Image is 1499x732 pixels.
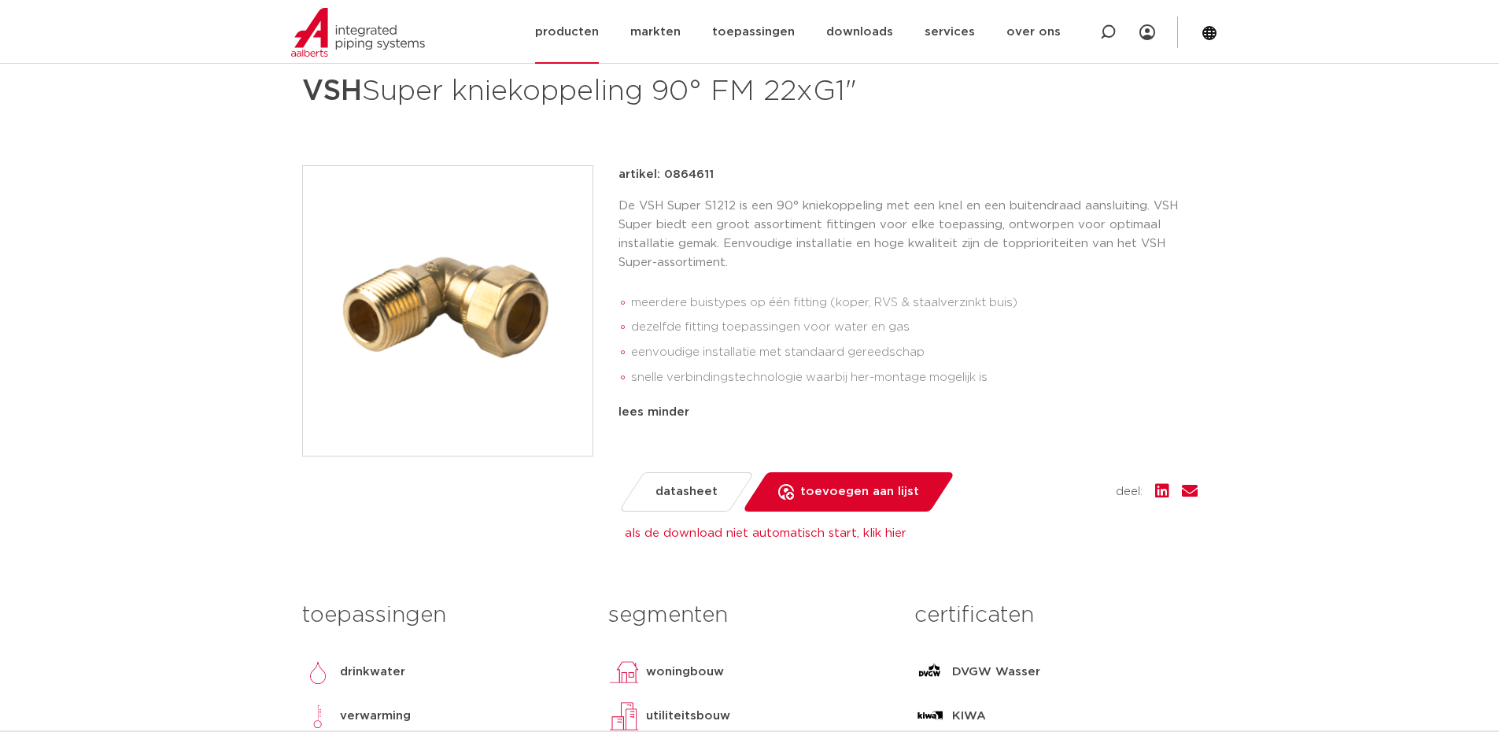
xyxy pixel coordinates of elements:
[618,197,1198,272] p: De VSH Super S1212 is een 90° kniekoppeling met een knel en een buitendraad aansluiting. VSH Supe...
[608,600,891,631] h3: segmenten
[625,527,906,539] a: als de download niet automatisch start, klik hier
[302,600,585,631] h3: toepassingen
[631,340,1198,365] li: eenvoudige installatie met standaard gereedschap
[1116,482,1143,501] span: deel:
[618,403,1198,422] div: lees minder
[618,165,714,184] p: artikel: 0864611
[800,479,919,505] span: toevoegen aan lijst
[952,663,1040,682] p: DVGW Wasser
[302,68,893,115] h1: Super kniekoppeling 90° FM 22xG1"
[646,707,730,726] p: utiliteitsbouw
[302,701,334,732] img: verwarming
[303,166,593,456] img: Product Image for VSH Super kniekoppeling 90° FM 22xG1"
[302,656,334,688] img: drinkwater
[952,707,986,726] p: KIWA
[340,707,411,726] p: verwarming
[631,315,1198,340] li: dezelfde fitting toepassingen voor water en gas
[914,701,946,732] img: KIWA
[302,77,362,105] strong: VSH
[608,701,640,732] img: utiliteitsbouw
[340,663,405,682] p: drinkwater
[631,290,1198,316] li: meerdere buistypes op één fitting (koper, RVS & staalverzinkt buis)
[914,656,946,688] img: DVGW Wasser
[646,663,724,682] p: woningbouw
[618,472,754,512] a: datasheet
[608,656,640,688] img: woningbouw
[914,600,1197,631] h3: certificaten
[655,479,718,505] span: datasheet
[631,365,1198,390] li: snelle verbindingstechnologie waarbij her-montage mogelijk is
